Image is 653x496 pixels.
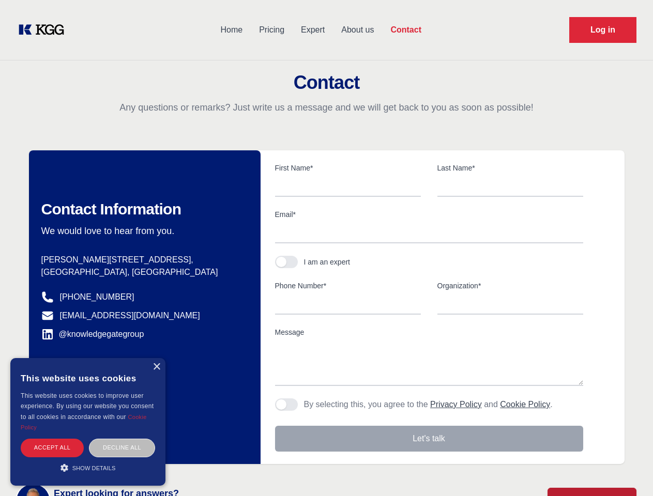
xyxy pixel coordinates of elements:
[41,254,244,266] p: [PERSON_NAME][STREET_ADDRESS],
[89,439,155,457] div: Decline all
[569,17,636,43] a: Request Demo
[500,400,550,409] a: Cookie Policy
[41,328,144,340] a: @knowledgegategroup
[293,17,333,43] a: Expert
[21,392,154,421] span: This website uses cookies to improve user experience. By using our website you consent to all coo...
[60,309,200,322] a: [EMAIL_ADDRESS][DOMAIN_NAME]
[212,17,251,43] a: Home
[12,101,641,114] p: Any questions or remarks? Just write us a message and we will get back to you as soon as possible!
[72,465,116,471] span: Show details
[601,446,653,496] iframe: Chat Widget
[21,462,155,473] div: Show details
[17,22,72,38] a: KOL Knowledge Platform: Talk to Key External Experts (KEE)
[275,209,583,220] label: Email*
[304,257,351,267] div: I am an expert
[21,366,155,391] div: This website uses cookies
[251,17,293,43] a: Pricing
[21,414,147,430] a: Cookie Policy
[437,281,583,291] label: Organization*
[12,72,641,93] h2: Contact
[333,17,382,43] a: About us
[275,281,421,291] label: Phone Number*
[21,439,84,457] div: Accept all
[437,163,583,173] label: Last Name*
[153,363,160,371] div: Close
[430,400,482,409] a: Privacy Policy
[60,291,134,303] a: [PHONE_NUMBER]
[275,327,583,337] label: Message
[41,225,244,237] p: We would love to hear from you.
[382,17,430,43] a: Contact
[41,200,244,219] h2: Contact Information
[275,426,583,452] button: Let's talk
[304,398,553,411] p: By selecting this, you agree to the and .
[275,163,421,173] label: First Name*
[41,266,244,278] p: [GEOGRAPHIC_DATA], [GEOGRAPHIC_DATA]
